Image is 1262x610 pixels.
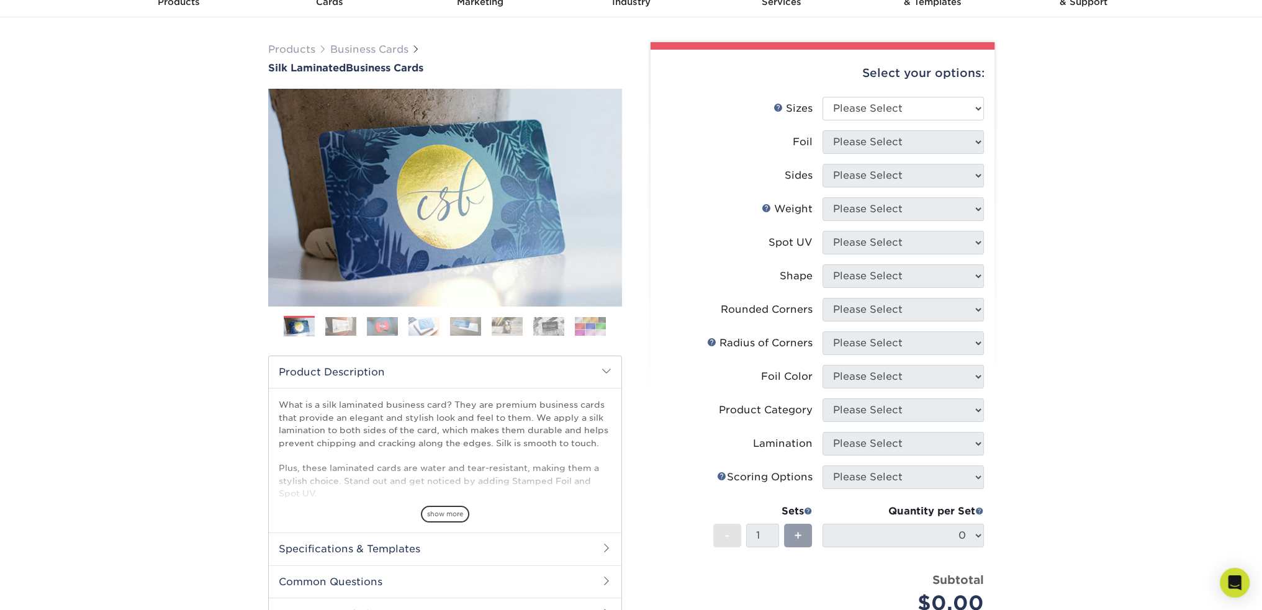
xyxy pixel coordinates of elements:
[268,62,346,74] span: Silk Laminated
[330,43,408,55] a: Business Cards
[408,317,439,336] img: Business Cards 04
[533,317,564,336] img: Business Cards 07
[785,168,813,183] div: Sides
[421,506,469,523] span: show more
[823,504,984,519] div: Quantity per Set
[279,398,611,601] p: What is a silk laminated business card? They are premium business cards that provide an elegant a...
[575,317,606,336] img: Business Cards 08
[932,573,984,586] strong: Subtotal
[325,317,356,336] img: Business Cards 02
[753,436,813,451] div: Lamination
[713,504,813,519] div: Sets
[794,526,802,545] span: +
[367,317,398,336] img: Business Cards 03
[1220,568,1250,598] div: Open Intercom Messenger
[268,20,622,374] img: Silk Laminated 01
[719,403,813,418] div: Product Category
[773,101,813,116] div: Sizes
[269,565,621,598] h2: Common Questions
[707,336,813,351] div: Radius of Corners
[284,312,315,343] img: Business Cards 01
[721,302,813,317] div: Rounded Corners
[450,317,481,336] img: Business Cards 05
[761,369,813,384] div: Foil Color
[492,317,523,336] img: Business Cards 06
[268,62,622,74] h1: Business Cards
[268,62,622,74] a: Silk LaminatedBusiness Cards
[717,470,813,485] div: Scoring Options
[724,526,730,545] span: -
[762,202,813,217] div: Weight
[768,235,813,250] div: Spot UV
[269,532,621,565] h2: Specifications & Templates
[793,135,813,150] div: Foil
[269,356,621,388] h2: Product Description
[268,43,315,55] a: Products
[780,269,813,284] div: Shape
[660,50,985,97] div: Select your options:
